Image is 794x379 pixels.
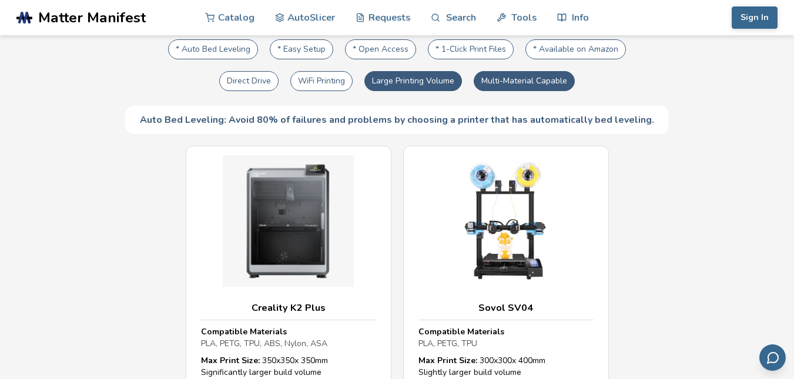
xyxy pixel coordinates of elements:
[732,6,778,29] button: Sign In
[201,338,327,349] span: PLA, PETG, TPU, ABS, Nylon, ASA
[418,355,477,366] strong: Max Print Size:
[418,326,504,337] strong: Compatible Materials
[364,71,462,91] button: Large Printing Volume
[418,302,594,314] h3: Sovol SV04
[201,302,376,314] h3: Creality K2 Plus
[418,355,594,378] div: 300 x 300 x 400 mm Slightly larger build volume
[345,39,416,59] button: * Open Access
[168,39,258,59] button: * Auto Bed Leveling
[759,344,786,371] button: Send feedback via email
[525,39,626,59] button: * Available on Amazon
[201,355,376,378] div: 350 x 350 x 350 mm Significantly larger build volume
[418,338,477,349] span: PLA, PETG, TPU
[474,71,575,91] button: Multi-Material Capable
[125,106,669,134] div: Auto Bed Leveling: Avoid 80% of failures and problems by choosing a printer that has automaticall...
[219,71,279,91] button: Direct Drive
[201,326,287,337] strong: Compatible Materials
[38,9,146,26] span: Matter Manifest
[428,39,514,59] button: * 1-Click Print Files
[201,355,260,366] strong: Max Print Size:
[270,39,333,59] button: * Easy Setup
[290,71,353,91] button: WiFi Printing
